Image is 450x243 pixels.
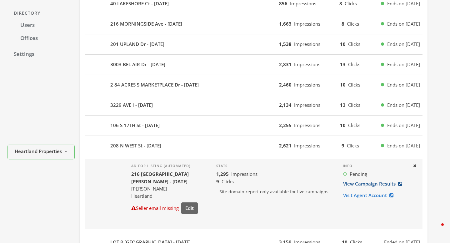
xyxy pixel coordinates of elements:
[279,122,292,128] b: 2,255
[350,171,367,178] span: Pending
[110,20,182,27] b: 216 MORNINGSIDE Ave - [DATE]
[429,222,444,237] iframe: Intercom live chat
[110,81,199,88] b: 2 84 ACRES S MARKETPLACE Dr - [DATE]
[279,0,287,7] b: 856
[294,102,320,108] span: Impressions
[387,20,420,27] span: Ends on [DATE]
[85,77,422,92] button: 2 84 ACRES S MARKETPLACE Dr - [DATE]2,460Impressions10ClicksEnds on [DATE]
[85,57,422,72] button: 3003 BEL AIR Dr - [DATE]2,831Impressions13ClicksEnds on [DATE]
[294,82,320,88] span: Impressions
[131,205,179,212] div: Seller email missing
[110,61,165,68] b: 3003 BEL AIR Dr - [DATE]
[347,142,359,149] span: Clicks
[342,21,344,27] b: 8
[181,202,198,214] button: Edit
[231,171,257,177] span: Impressions
[85,37,422,52] button: 201 UPLAND Dr - [DATE]1,538Impressions10ClicksEnds on [DATE]
[339,0,342,7] b: 8
[387,61,420,68] span: Ends on [DATE]
[343,178,406,190] a: View Campaign Results
[216,171,229,177] b: 1,295
[342,142,344,149] b: 9
[14,32,75,45] a: Offices
[340,61,346,67] b: 13
[110,102,153,109] b: 3229 AVE I - [DATE]
[110,142,161,149] b: 208 N WEST St - [DATE]
[131,164,206,168] h4: Ad for listing (automated)
[387,41,420,48] span: Ends on [DATE]
[85,118,422,133] button: 106 S 17TH St - [DATE]2,255Impressions10ClicksEnds on [DATE]
[340,82,346,88] b: 10
[294,41,320,47] span: Impressions
[348,82,360,88] span: Clicks
[279,41,292,47] b: 1,538
[347,21,359,27] span: Clicks
[387,81,420,88] span: Ends on [DATE]
[387,102,420,109] span: Ends on [DATE]
[110,122,160,129] b: 106 S 17TH St - [DATE]
[387,122,420,129] span: Ends on [DATE]
[14,19,75,32] a: Users
[340,102,346,108] b: 13
[345,0,357,7] span: Clicks
[131,185,206,192] div: [PERSON_NAME]
[348,61,360,67] span: Clicks
[15,148,62,155] span: Heartland Properties
[294,122,320,128] span: Impressions
[294,61,320,67] span: Impressions
[343,190,397,201] a: Visit Agent Account
[85,17,422,32] button: 216 MORNINGSIDE Ave - [DATE]1,663Impressions8ClicksEnds on [DATE]
[7,7,75,19] div: Directory
[340,41,346,47] b: 10
[343,164,407,168] h4: Info
[7,48,75,61] a: Settings
[85,138,422,153] button: 208 N WEST St - [DATE]2,621Impressions9ClicksEnds on [DATE]
[216,164,333,168] h4: Stats
[348,122,360,128] span: Clicks
[279,142,292,149] b: 2,621
[348,102,360,108] span: Clicks
[387,142,420,149] span: Ends on [DATE]
[131,171,189,184] b: 216 [GEOGRAPHIC_DATA][PERSON_NAME] - [DATE]
[85,98,422,113] button: 3229 AVE I - [DATE]2,134Impressions13ClicksEnds on [DATE]
[7,145,75,159] button: Heartland Properties
[340,122,346,128] b: 10
[294,142,320,149] span: Impressions
[279,61,292,67] b: 2,831
[294,21,320,27] span: Impressions
[279,102,292,108] b: 2,134
[216,178,219,185] b: 9
[290,0,316,7] span: Impressions
[279,82,292,88] b: 2,460
[222,178,234,185] span: Clicks
[131,192,206,200] div: Heartland
[279,21,292,27] b: 1,663
[216,185,333,198] p: Site domain report only available for live campaigns
[348,41,360,47] span: Clicks
[110,41,164,48] b: 201 UPLAND Dr - [DATE]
